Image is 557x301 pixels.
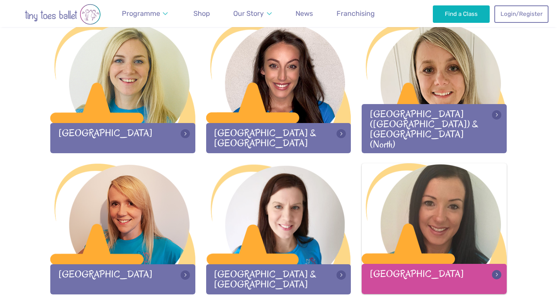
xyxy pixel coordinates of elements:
a: Login/Register [494,5,548,22]
div: [GEOGRAPHIC_DATA] & [GEOGRAPHIC_DATA] [206,264,351,294]
div: [GEOGRAPHIC_DATA] [50,264,195,294]
a: [GEOGRAPHIC_DATA] & [GEOGRAPHIC_DATA] [206,22,351,153]
div: [GEOGRAPHIC_DATA] [50,123,195,153]
span: Franchising [337,9,375,17]
div: [GEOGRAPHIC_DATA] & [GEOGRAPHIC_DATA] [206,123,351,153]
a: Programme [118,5,172,22]
a: [GEOGRAPHIC_DATA] & [GEOGRAPHIC_DATA] [206,164,351,294]
div: [GEOGRAPHIC_DATA] ([GEOGRAPHIC_DATA]) & [GEOGRAPHIC_DATA] (North) [362,104,507,153]
a: [GEOGRAPHIC_DATA] [50,164,195,294]
a: Find a Class [433,5,490,22]
a: [GEOGRAPHIC_DATA] [362,163,507,294]
img: tiny toes ballet [9,4,117,25]
a: [GEOGRAPHIC_DATA] [50,22,195,153]
span: News [296,9,313,17]
span: Our Story [233,9,264,17]
a: News [292,5,316,22]
div: [GEOGRAPHIC_DATA] [362,264,507,294]
span: Shop [193,9,210,17]
span: Programme [122,9,160,17]
a: Our Story [230,5,275,22]
a: Shop [190,5,214,22]
a: [GEOGRAPHIC_DATA] ([GEOGRAPHIC_DATA]) & [GEOGRAPHIC_DATA] (North) [362,22,507,153]
a: Franchising [333,5,378,22]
